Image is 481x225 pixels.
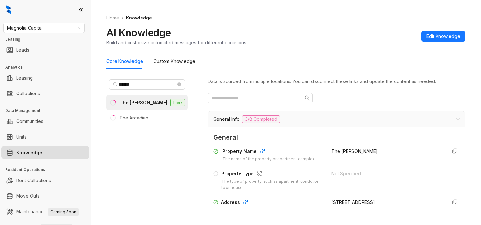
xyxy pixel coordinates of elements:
[222,148,316,156] div: Property Name
[16,71,33,84] a: Leasing
[5,36,91,42] h3: Leasing
[1,87,89,100] li: Collections
[105,14,120,21] a: Home
[1,44,89,56] li: Leads
[1,146,89,159] li: Knowledge
[16,174,51,187] a: Rent Collections
[16,190,40,203] a: Move Outs
[1,174,89,187] li: Rent Collections
[5,64,91,70] h3: Analytics
[48,208,79,216] span: Coming Soon
[106,27,171,39] h2: AI Knowledge
[119,114,148,121] div: The Arcadian
[456,117,460,121] span: expanded
[221,199,324,207] div: Address
[5,108,91,114] h3: Data Management
[113,82,117,87] span: search
[170,99,185,106] span: Live
[213,132,460,143] span: General
[6,5,11,14] img: logo
[1,131,89,144] li: Units
[208,78,465,85] div: Data is sourced from multiple locations. You can disconnect these links and update the content as...
[1,71,89,84] li: Leasing
[1,205,89,218] li: Maintenance
[177,82,181,86] span: close-circle
[1,190,89,203] li: Move Outs
[242,115,280,123] span: 3/8 Completed
[221,179,324,191] div: The type of property, such as apartment, condo, or townhouse.
[16,44,29,56] a: Leads
[16,87,40,100] a: Collections
[213,116,240,123] span: General Info
[122,14,123,21] li: /
[154,58,195,65] div: Custom Knowledge
[16,131,27,144] a: Units
[331,170,442,177] div: Not Specified
[221,170,324,179] div: Property Type
[7,23,81,33] span: Magnolia Capital
[426,33,460,40] span: Edit Knowledge
[106,58,143,65] div: Core Knowledge
[331,148,378,154] span: The [PERSON_NAME]
[421,31,465,42] button: Edit Knowledge
[16,115,43,128] a: Communities
[119,99,167,106] div: The [PERSON_NAME]
[331,199,442,206] div: [STREET_ADDRESS]
[305,95,310,101] span: search
[106,39,247,46] div: Build and customize automated messages for different occasions.
[16,146,42,159] a: Knowledge
[126,15,152,20] span: Knowledge
[1,115,89,128] li: Communities
[5,167,91,173] h3: Resident Operations
[208,111,465,127] div: General Info3/8 Completed
[222,156,316,162] div: The name of the property or apartment complex.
